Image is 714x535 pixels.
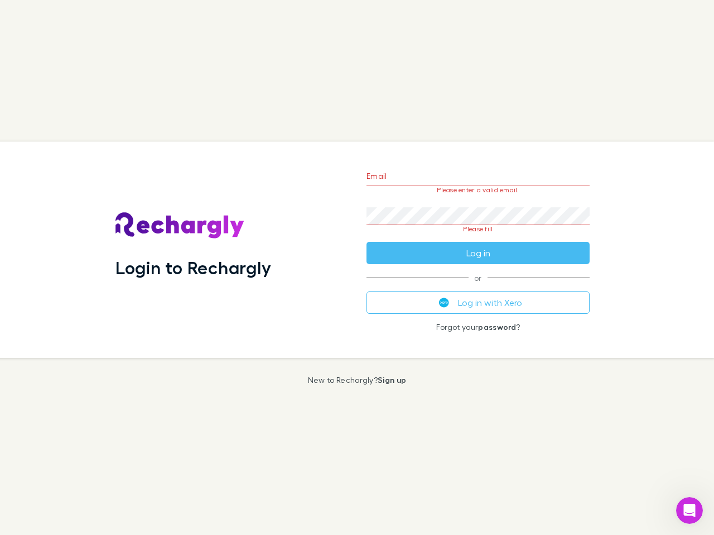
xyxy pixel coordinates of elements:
[378,375,406,385] a: Sign up
[308,376,407,385] p: New to Rechargly?
[439,298,449,308] img: Xero's logo
[366,186,590,194] p: Please enter a valid email.
[366,242,590,264] button: Log in
[366,323,590,332] p: Forgot your ?
[366,225,590,233] p: Please fill
[478,322,516,332] a: password
[676,497,703,524] iframe: Intercom live chat
[115,212,245,239] img: Rechargly's Logo
[366,291,590,314] button: Log in with Xero
[115,257,271,278] h1: Login to Rechargly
